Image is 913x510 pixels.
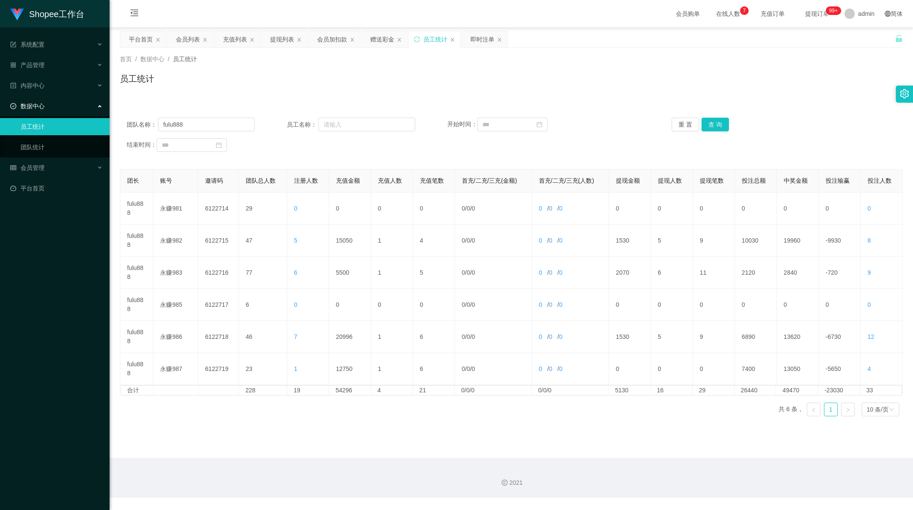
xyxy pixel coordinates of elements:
p: 7 [743,6,746,15]
td: 33 [860,386,902,395]
td: 228 [239,386,287,395]
td: fulu888 [120,225,153,257]
span: 0 [467,365,470,372]
span: / [135,56,137,62]
td: 永赚983 [153,257,198,289]
td: 13620 [777,321,819,353]
span: 提现人数 [658,177,682,184]
span: 首充/二充/三充(人数) [539,177,594,184]
td: / / [455,193,532,225]
td: 0 [413,289,455,321]
td: 15050 [329,225,371,257]
input: 请输入 [158,118,255,131]
td: fulu888 [120,353,153,385]
td: fulu888 [120,321,153,353]
td: 5500 [329,257,371,289]
span: 首充/二充/三充(金额) [462,177,517,184]
div: 即时注单 [470,31,494,47]
li: 共 6 条， [779,403,803,416]
td: 13050 [777,353,819,385]
span: 账号 [160,177,172,184]
span: 团队总人数 [246,177,276,184]
span: 在线人数 [712,11,744,17]
td: 46 [239,321,287,353]
span: 5 [294,237,297,244]
td: 永赚981 [153,193,198,225]
td: 6 [239,289,287,321]
div: 2021 [116,478,906,487]
i: 图标: calendar [536,122,542,127]
span: 0 [472,205,475,212]
td: 19 [287,386,329,395]
td: 0 [609,289,651,321]
td: 0 [329,289,371,321]
td: 9 [693,321,735,353]
span: 产品管理 [10,62,45,68]
span: 0 [462,333,465,340]
span: 0 [467,301,470,308]
td: 0 [777,289,819,321]
span: 0 [549,205,552,212]
li: 1 [824,403,838,416]
td: 0/0/0 [455,386,532,395]
td: 6 [651,257,693,289]
td: 0 [651,289,693,321]
span: 0 [472,333,475,340]
span: 0 [462,269,465,276]
td: / / [532,321,609,353]
span: 邀请码 [205,177,223,184]
td: 6122717 [198,289,239,321]
td: 0 [329,193,371,225]
td: / / [455,353,532,385]
span: 充值订单 [756,11,789,17]
a: 员工统计 [21,118,103,135]
i: 图标: table [10,165,16,171]
td: 21 [413,386,455,395]
i: 图标: calendar [216,142,222,148]
td: 永赚987 [153,353,198,385]
span: / [168,56,170,62]
td: 5 [651,321,693,353]
span: 团队名称： [127,120,158,129]
td: 6122715 [198,225,239,257]
td: 0 [413,193,455,225]
i: 图标: down [889,407,894,413]
span: 0 [559,269,562,276]
td: 1530 [609,321,651,353]
a: 团队统计 [21,139,103,156]
td: -23030 [818,386,860,395]
a: 图标: dashboard平台首页 [10,180,103,197]
h1: 员工统计 [120,72,154,85]
span: 0 [467,269,470,276]
i: 图标: close [450,37,455,42]
td: 5130 [609,386,651,395]
td: 6 [413,321,455,353]
td: 19960 [777,225,819,257]
td: 0 [819,289,861,321]
span: 提现订单 [801,11,833,17]
span: 0 [549,269,552,276]
td: 7400 [735,353,777,385]
td: 6122716 [198,257,239,289]
td: 6122718 [198,321,239,353]
span: 0 [472,237,475,244]
span: 系统配置 [10,41,45,48]
span: 0 [559,237,562,244]
span: 0 [868,301,871,308]
td: 0/0/0 [532,386,609,395]
td: 26440 [735,386,776,395]
div: 会员列表 [176,31,200,47]
td: -6730 [819,321,861,353]
td: 永赚982 [153,225,198,257]
td: -9930 [819,225,861,257]
td: 54296 [329,386,371,395]
td: 2070 [609,257,651,289]
td: / / [532,257,609,289]
td: 1530 [609,225,651,257]
td: 0 [609,353,651,385]
td: 0 [371,289,413,321]
span: 0 [472,301,475,308]
i: 图标: form [10,42,16,47]
span: 0 [294,301,297,308]
span: 0 [868,205,871,212]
